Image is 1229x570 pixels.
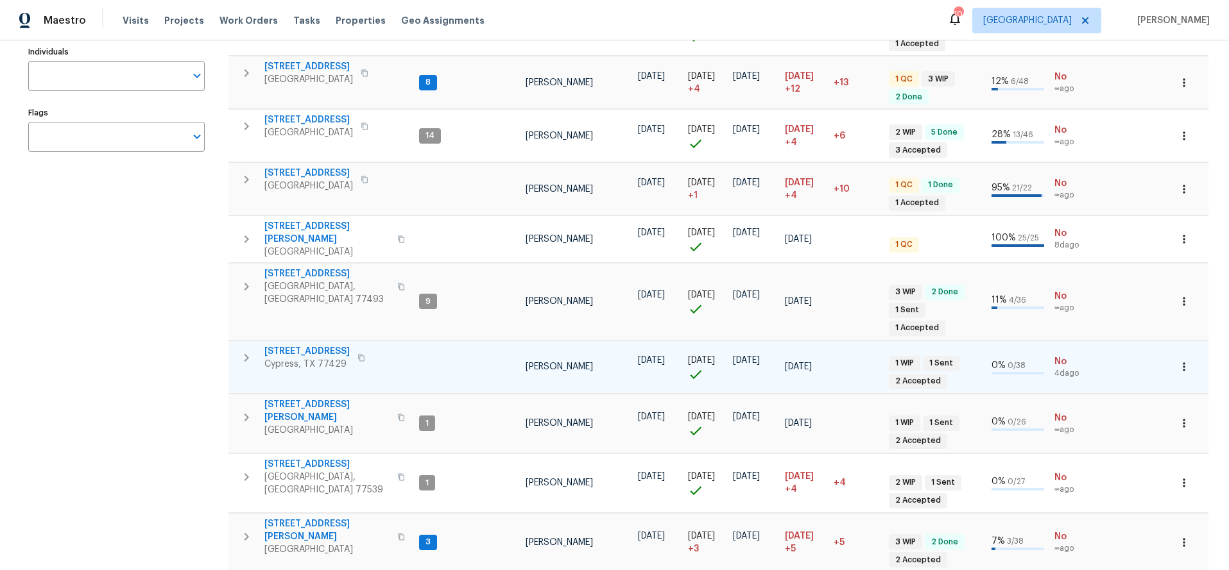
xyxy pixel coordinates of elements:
[1007,537,1024,545] span: 3 / 38
[733,178,760,187] span: [DATE]
[785,178,814,187] span: [DATE]
[733,356,760,365] span: [DATE]
[890,92,927,103] span: 2 Done
[688,83,700,96] span: + 4
[785,297,812,306] span: [DATE]
[983,14,1072,27] span: [GEOGRAPHIC_DATA]
[688,532,715,541] span: [DATE]
[688,72,715,81] span: [DATE]
[264,267,390,280] span: [STREET_ADDRESS]
[1008,362,1026,369] span: 0 / 38
[890,197,944,208] span: 1 Accepted
[890,417,919,428] span: 1 WIP
[1054,355,1089,368] span: No
[785,189,797,202] span: +4
[1008,478,1025,485] span: 0 / 27
[829,453,884,512] td: 4 day(s) past target finish date
[683,216,728,263] td: Project started on time
[785,136,797,149] span: +4
[638,178,665,187] span: [DATE]
[926,477,960,488] span: 1 Sent
[1013,131,1033,138] span: 13 / 46
[785,362,812,371] span: [DATE]
[264,398,390,424] span: [STREET_ADDRESS][PERSON_NAME]
[1054,137,1089,147] span: ∞ ago
[264,345,350,358] span: [STREET_ADDRESS]
[926,537,963,548] span: 2 Done
[1054,424,1089,435] span: ∞ ago
[890,38,944,49] span: 1 Accepted
[401,14,485,27] span: Geo Assignments
[1054,124,1089,137] span: No
[264,73,353,86] span: [GEOGRAPHIC_DATA]
[1018,234,1039,242] span: 25 / 25
[264,60,353,73] span: [STREET_ADDRESS]
[733,472,760,481] span: [DATE]
[420,537,436,548] span: 3
[992,296,1007,305] span: 11 %
[688,189,698,202] span: + 1
[683,340,728,393] td: Project started on time
[188,67,206,85] button: Open
[638,356,665,365] span: [DATE]
[688,228,715,237] span: [DATE]
[164,14,204,27] span: Projects
[785,483,797,496] span: +4
[526,131,593,140] span: [PERSON_NAME]
[1054,303,1089,314] span: ∞ ago
[123,14,149,27] span: Visits
[683,56,728,109] td: Project started 4 days late
[992,130,1011,139] span: 28 %
[264,424,390,437] span: [GEOGRAPHIC_DATA]
[1054,190,1089,201] span: ∞ ago
[638,125,665,134] span: [DATE]
[780,163,829,215] td: Scheduled to finish 4 day(s) late
[1054,484,1089,495] span: ∞ ago
[683,264,728,340] td: Project started on time
[264,126,353,139] span: [GEOGRAPHIC_DATA]
[688,472,715,481] span: [DATE]
[1054,530,1089,543] span: No
[1054,71,1089,83] span: No
[890,239,918,250] span: 1 QC
[1009,296,1026,304] span: 4 / 36
[28,48,205,56] label: Individuals
[890,323,944,333] span: 1 Accepted
[420,130,440,141] span: 14
[926,127,963,138] span: 5 Done
[992,77,1009,86] span: 12 %
[526,478,593,487] span: [PERSON_NAME]
[1011,78,1029,85] span: 6 / 48
[526,185,593,194] span: [PERSON_NAME]
[785,532,814,541] span: [DATE]
[834,131,845,140] span: +6
[638,290,665,299] span: [DATE]
[890,555,946,566] span: 2 Accepted
[890,287,921,298] span: 3 WIP
[829,56,884,109] td: 13 day(s) past target finish date
[688,178,715,187] span: [DATE]
[420,296,436,307] span: 9
[188,128,206,146] button: Open
[1054,290,1089,303] span: No
[992,183,1010,192] span: 95 %
[992,537,1005,546] span: 7 %
[785,72,814,81] span: [DATE]
[785,542,796,555] span: +5
[785,472,814,481] span: [DATE]
[264,280,390,306] span: [GEOGRAPHIC_DATA], [GEOGRAPHIC_DATA] 77493
[733,532,760,541] span: [DATE]
[890,477,921,488] span: 2 WIP
[420,478,434,489] span: 1
[683,163,728,215] td: Project started 1 days late
[890,376,946,387] span: 2 Accepted
[733,412,760,421] span: [DATE]
[834,478,846,487] span: +4
[954,8,963,21] div: 10
[890,495,946,506] span: 2 Accepted
[829,163,884,215] td: 10 day(s) past target finish date
[264,246,390,258] span: [GEOGRAPHIC_DATA]
[638,532,665,541] span: [DATE]
[780,110,829,162] td: Scheduled to finish 4 day(s) late
[264,543,390,556] span: [GEOGRAPHIC_DATA]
